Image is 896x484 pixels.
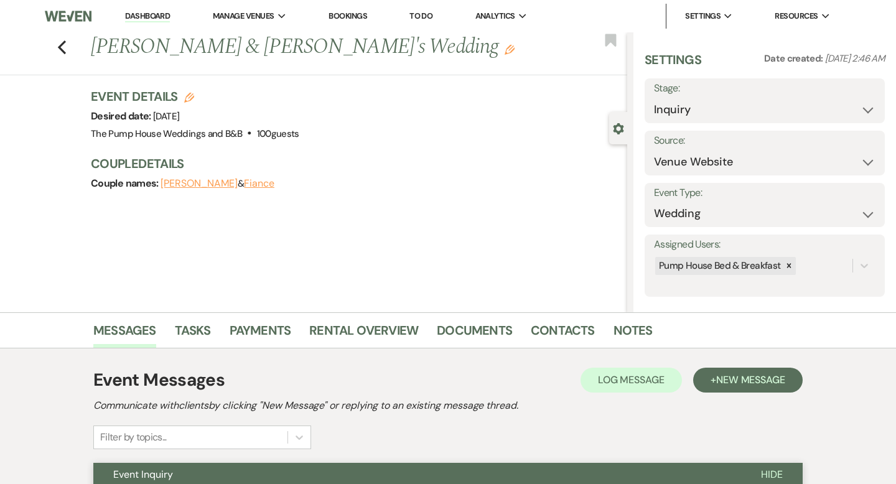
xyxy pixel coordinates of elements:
[613,122,624,134] button: Close lead details
[764,52,825,65] span: Date created:
[437,320,512,348] a: Documents
[581,368,682,393] button: Log Message
[91,109,153,123] span: Desired date:
[531,320,595,348] a: Contacts
[655,257,782,275] div: Pump House Bed & Breakfast
[45,3,91,29] img: Weven Logo
[91,155,615,172] h3: Couple Details
[213,10,274,22] span: Manage Venues
[505,44,515,55] button: Edit
[113,468,173,481] span: Event Inquiry
[161,179,238,188] button: [PERSON_NAME]
[716,373,785,386] span: New Message
[91,128,242,140] span: The Pump House Weddings and B&B
[645,51,701,78] h3: Settings
[91,177,161,190] span: Couple names:
[775,10,818,22] span: Resources
[409,11,432,21] a: To Do
[93,367,225,393] h1: Event Messages
[161,177,274,190] span: &
[100,430,167,445] div: Filter by topics...
[825,52,885,65] span: [DATE] 2:46 AM
[475,10,515,22] span: Analytics
[93,398,803,413] h2: Communicate with clients by clicking "New Message" or replying to an existing message thread.
[244,179,274,188] button: Fiance
[257,128,299,140] span: 100 guests
[614,320,653,348] a: Notes
[598,373,665,386] span: Log Message
[654,184,875,202] label: Event Type:
[685,10,721,22] span: Settings
[309,320,418,348] a: Rental Overview
[93,320,156,348] a: Messages
[761,468,783,481] span: Hide
[91,88,299,105] h3: Event Details
[230,320,291,348] a: Payments
[153,110,179,123] span: [DATE]
[91,32,515,62] h1: [PERSON_NAME] & [PERSON_NAME]'s Wedding
[693,368,803,393] button: +New Message
[654,132,875,150] label: Source:
[654,80,875,98] label: Stage:
[125,11,170,22] a: Dashboard
[329,11,367,21] a: Bookings
[175,320,211,348] a: Tasks
[654,236,875,254] label: Assigned Users:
